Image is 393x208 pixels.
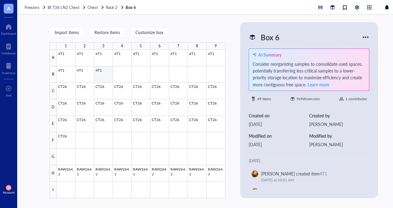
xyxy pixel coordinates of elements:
span: Learn more [308,81,329,88]
a: BI 736 LN2 Chest [48,5,86,10]
span: BI 736 LN2 Chest [48,4,80,10]
div: [DATE] [249,158,370,164]
div: [PERSON_NAME] [309,141,370,148]
div: [PERSON_NAME] [309,121,370,128]
div: 8 [196,42,198,50]
a: Notebook [2,41,16,55]
div: [PERSON_NAME] created item [261,188,327,195]
div: 2 [84,42,86,50]
div: Created on [249,112,309,119]
div: 9 x 9 dimension [297,96,320,102]
button: Learn more [307,81,329,88]
div: Dashboard [1,32,16,35]
span: IG [7,186,10,190]
img: 92be2d46-9bf5-4a00-a52c-ace1721a4f07.jpeg [251,171,258,177]
div: Modified on [249,132,309,139]
img: 92be2d46-9bf5-4a00-a52c-ace1721a4f07.jpeg [251,188,258,195]
span: Rack 2 [106,4,118,10]
span: Customize box [135,30,163,35]
div: H [49,165,57,182]
div: Consider reorganizing samples to consolidate used spaces, potentially transferring less critical ... [253,61,366,88]
div: Account [3,190,15,194]
span: Freezers [25,4,40,10]
a: Inventory [2,61,15,75]
div: 1 [65,42,67,50]
div: [DATE] [249,141,309,148]
div: Box 6 [258,31,282,44]
div: 9 [215,42,217,50]
div: Add [6,93,12,97]
div: [DATE] at 10:01 AM [261,177,362,183]
a: Box 6 [126,5,137,10]
div: B [49,66,57,83]
div: Created by [309,112,370,119]
a: [PERSON_NAME] created item4T1[DATE] at 10:01 AM [249,168,370,186]
button: Import items [49,27,84,37]
div: E [49,116,57,132]
div: G [49,149,57,165]
div: [PERSON_NAME] created item [261,170,327,177]
div: 6 [158,42,161,50]
span: A [7,5,10,12]
div: [DATE] [249,121,309,128]
a: Freezers [25,5,46,10]
div: C [49,83,57,99]
div: 4T1 [320,171,327,177]
div: D [49,99,57,116]
div: 4T1 [320,188,327,194]
span: Import items [55,30,79,35]
a: [PERSON_NAME] created item4T1 [249,186,370,203]
div: AI Summary [258,51,282,58]
a: ChestRack 2 [88,5,124,10]
div: 49 items [257,96,271,102]
a: Dashboard [1,22,16,35]
div: F [49,132,57,149]
div: I [49,182,57,198]
div: 4 [121,42,123,50]
span: Restore items [94,30,120,35]
div: 5 [140,42,142,50]
div: 3 [102,42,104,50]
div: 1 contributor [345,96,367,102]
button: Restore items [89,27,125,37]
div: Modified by [309,132,370,139]
button: Customize box [130,27,169,37]
span: Chest [88,4,98,10]
div: A [49,50,57,66]
div: Inventory [2,71,15,75]
div: Notebook [2,51,16,55]
div: 7 [177,42,179,50]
